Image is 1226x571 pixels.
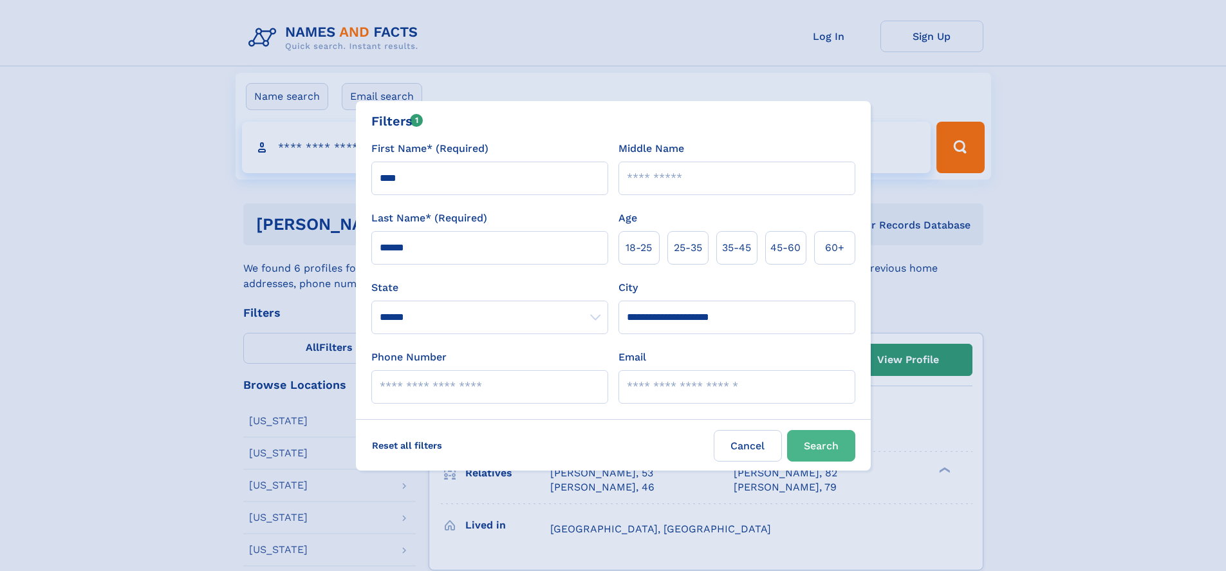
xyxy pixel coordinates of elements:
label: City [618,280,638,295]
span: 25‑35 [674,240,702,256]
span: 35‑45 [722,240,751,256]
div: Filters [371,111,423,131]
label: Last Name* (Required) [371,211,487,226]
label: Phone Number [371,350,447,365]
label: Reset all filters [364,430,450,461]
span: 45‑60 [770,240,801,256]
label: First Name* (Required) [371,141,488,156]
label: Middle Name [618,141,684,156]
label: State [371,280,608,295]
label: Email [618,350,646,365]
label: Age [618,211,637,226]
span: 18‑25 [626,240,652,256]
label: Cancel [714,430,782,462]
span: 60+ [825,240,844,256]
button: Search [787,430,855,462]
